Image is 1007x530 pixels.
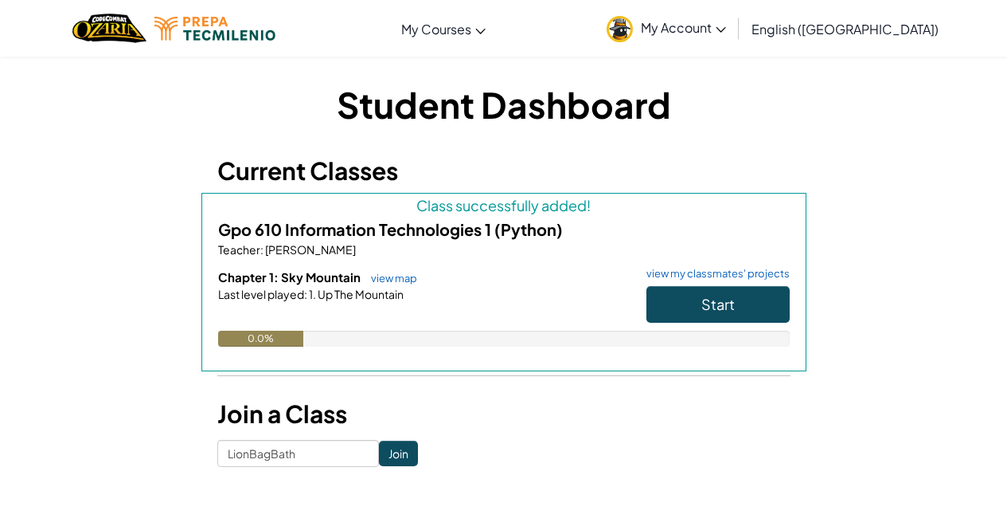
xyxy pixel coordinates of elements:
[218,331,304,347] div: 0.0%
[304,287,307,301] span: :
[217,80,790,129] h1: Student Dashboard
[751,21,939,37] span: English ([GEOGRAPHIC_DATA])
[72,12,146,45] img: Home
[701,295,735,313] span: Start
[218,287,304,301] span: Last level played
[307,287,316,301] span: 1.
[72,12,146,45] a: Ozaria by CodeCombat logo
[393,7,494,50] a: My Courses
[218,269,363,285] span: Chapter 1: Sky Mountain
[599,3,734,53] a: My Account
[263,242,356,257] span: [PERSON_NAME]
[218,194,790,217] div: Class successfully added!
[316,287,404,301] span: Up The Mountain
[646,286,790,323] button: Start
[379,441,418,466] input: Join
[154,17,275,41] img: Tecmilenio logo
[218,219,494,239] span: Gpo 610 Information Technologies 1
[217,153,790,189] h3: Current Classes
[744,7,947,50] a: English ([GEOGRAPHIC_DATA])
[260,242,263,257] span: :
[494,219,563,239] span: (Python)
[217,396,790,432] h3: Join a Class
[217,440,379,467] input: <Enter Class Code>
[401,21,471,37] span: My Courses
[607,16,633,42] img: avatar
[641,19,726,36] span: My Account
[638,269,790,279] a: view my classmates' projects
[363,272,417,285] a: view map
[218,242,260,257] span: Teacher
